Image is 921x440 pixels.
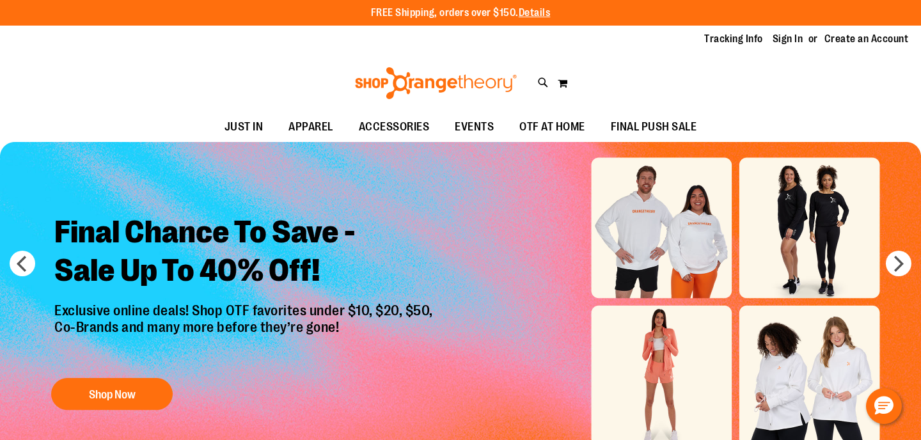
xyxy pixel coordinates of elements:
a: Tracking Info [704,32,763,46]
button: Hello, have a question? Let’s chat. [866,388,902,424]
span: OTF AT HOME [519,113,585,141]
a: Create an Account [824,32,909,46]
button: Shop Now [51,378,173,410]
p: FREE Shipping, orders over $150. [371,6,551,20]
button: prev [10,251,35,276]
a: JUST IN [212,113,276,142]
span: EVENTS [455,113,494,141]
span: APPAREL [288,113,333,141]
a: ACCESSORIES [346,113,443,142]
img: Shop Orangetheory [353,67,519,99]
a: Details [519,7,551,19]
p: Exclusive online deals! Shop OTF favorites under $10, $20, $50, Co-Brands and many more before th... [45,302,446,365]
a: Sign In [773,32,803,46]
span: JUST IN [224,113,264,141]
a: Final Chance To Save -Sale Up To 40% Off! Exclusive online deals! Shop OTF favorites under $10, $... [45,203,446,416]
a: APPAREL [276,113,346,142]
span: ACCESSORIES [359,113,430,141]
a: FINAL PUSH SALE [598,113,710,142]
button: next [886,251,911,276]
a: OTF AT HOME [507,113,598,142]
h2: Final Chance To Save - Sale Up To 40% Off! [45,203,446,302]
a: EVENTS [442,113,507,142]
span: FINAL PUSH SALE [611,113,697,141]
